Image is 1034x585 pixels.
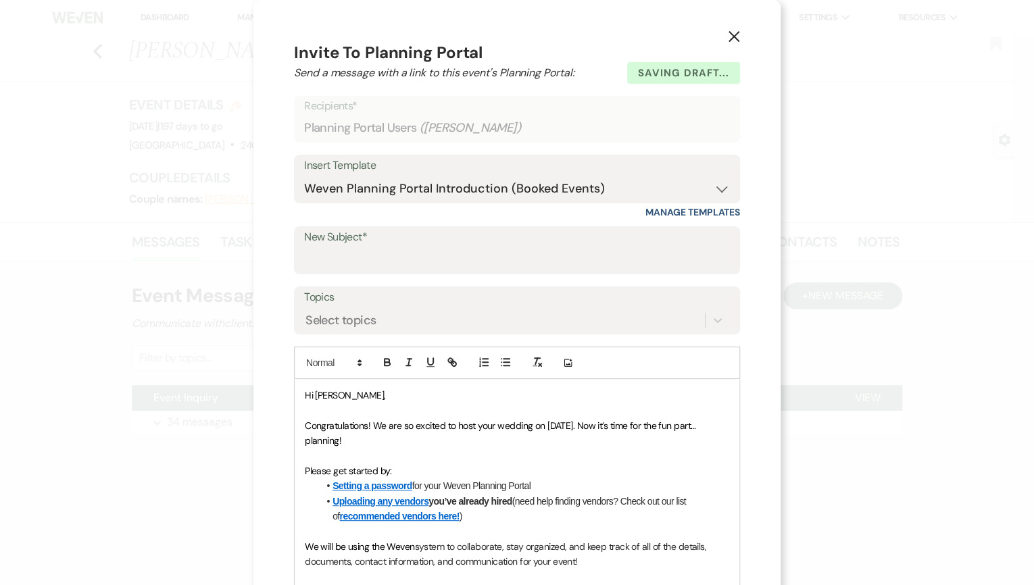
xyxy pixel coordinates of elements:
a: Manage Templates [645,206,740,218]
span: for your Weven Planning Portal [412,480,531,491]
span: Please get started by: [305,465,392,477]
a: recommended vendors here! [339,511,459,522]
label: Topics [304,288,730,307]
span: Hi [PERSON_NAME], [305,389,385,401]
div: Insert Template [304,156,730,176]
span: Congratulations! We are so excited to host your wedding on [DATE]. Now it’s time for the fun part... [305,419,698,447]
span: ( [PERSON_NAME] ) [420,119,522,137]
span: (need help finding vendors? Check out our list of [333,496,688,522]
span: We will be using the Weven [305,540,414,553]
p: Recipients* [304,97,730,115]
h4: Invite To Planning Portal [294,41,740,65]
span: system to collaborate, stay organized, and keep track of all of the details, documents, contact i... [305,540,708,567]
a: Setting a password [333,480,412,491]
div: Select topics [305,311,376,330]
label: New Subject* [304,228,730,247]
a: Uploading any vendors [333,496,428,507]
span: Saving draft... [627,62,740,84]
h2: Send a message with a link to this event's Planning Portal: [294,65,740,81]
span: ) [460,511,462,522]
strong: you’ve already hired [333,496,512,507]
div: Planning Portal Users [304,115,730,141]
